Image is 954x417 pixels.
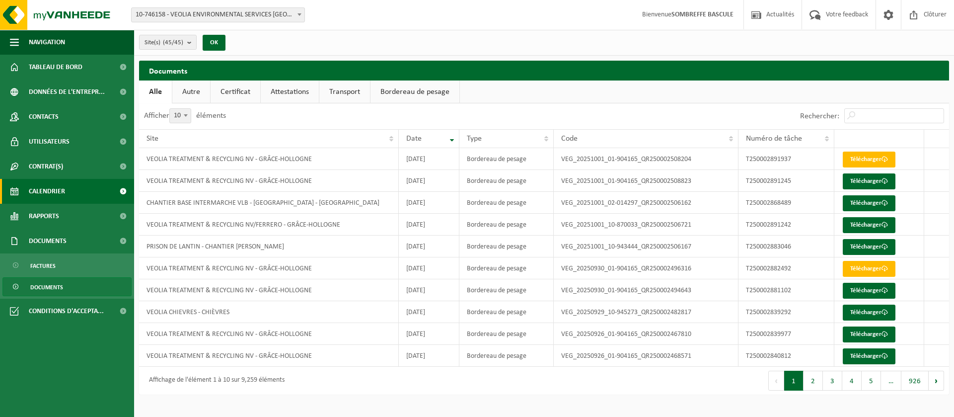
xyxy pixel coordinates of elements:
[459,257,554,279] td: Bordereau de pesage
[399,148,459,170] td: [DATE]
[554,192,738,214] td: VEG_20251001_02-014297_QR250002506162
[172,81,210,103] a: Autre
[399,192,459,214] td: [DATE]
[843,239,895,255] a: Télécharger
[29,204,59,229] span: Rapports
[804,371,823,391] button: 2
[843,217,895,233] a: Télécharger
[459,192,554,214] td: Bordereau de pesage
[139,301,399,323] td: VEOLIA CHIEVRES - CHIÈVRES
[738,170,835,192] td: T250002891245
[554,214,738,236] td: VEG_20251001_10-870033_QR250002506721
[132,8,304,22] span: 10-746158 - VEOLIA ENVIRONMENTAL SERVICES WALLONIE - GRÂCE-HOLLOGNE
[211,81,260,103] a: Certificat
[768,371,784,391] button: Previous
[459,323,554,345] td: Bordereau de pesage
[901,371,929,391] button: 926
[29,55,82,80] span: Tableau de bord
[738,236,835,257] td: T250002883046
[554,257,738,279] td: VEG_20250930_01-904165_QR250002496316
[170,109,191,123] span: 10
[843,195,895,211] a: Télécharger
[738,192,835,214] td: T250002868489
[738,257,835,279] td: T250002882492
[467,135,482,143] span: Type
[30,256,56,275] span: Factures
[144,112,226,120] label: Afficher éléments
[2,256,132,275] a: Factures
[29,30,65,55] span: Navigation
[843,348,895,364] a: Télécharger
[399,214,459,236] td: [DATE]
[139,236,399,257] td: PRISON DE LANTIN - CHANTIER [PERSON_NAME]
[554,170,738,192] td: VEG_20251001_01-904165_QR250002508823
[929,371,944,391] button: Next
[738,345,835,367] td: T250002840812
[139,81,172,103] a: Alle
[459,301,554,323] td: Bordereau de pesage
[139,148,399,170] td: VEOLIA TREATMENT & RECYCLING NV - GRÂCE-HOLLOGNE
[370,81,459,103] a: Bordereau de pesage
[561,135,578,143] span: Code
[399,279,459,301] td: [DATE]
[784,371,804,391] button: 1
[554,148,738,170] td: VEG_20251001_01-904165_QR250002508204
[843,173,895,189] a: Télécharger
[459,214,554,236] td: Bordereau de pesage
[30,278,63,297] span: Documents
[399,323,459,345] td: [DATE]
[843,305,895,321] a: Télécharger
[29,80,105,104] span: Données de l'entrepr...
[145,35,183,50] span: Site(s)
[139,170,399,192] td: VEOLIA TREATMENT & RECYCLING NV - GRÂCE-HOLLOGNE
[139,192,399,214] td: CHANTIER BASE INTERMARCHE VLB - [GEOGRAPHIC_DATA] - [GEOGRAPHIC_DATA]
[139,257,399,279] td: VEOLIA TREATMENT & RECYCLING NV - GRÂCE-HOLLOGNE
[169,108,191,123] span: 10
[139,35,197,50] button: Site(s)(45/45)
[459,148,554,170] td: Bordereau de pesage
[554,345,738,367] td: VEG_20250926_01-904165_QR250002468571
[399,301,459,323] td: [DATE]
[131,7,305,22] span: 10-746158 - VEOLIA ENVIRONMENTAL SERVICES WALLONIE - GRÂCE-HOLLOGNE
[459,236,554,257] td: Bordereau de pesage
[842,371,862,391] button: 4
[139,345,399,367] td: VEOLIA TREATMENT & RECYCLING NV - GRÂCE-HOLLOGNE
[139,323,399,345] td: VEOLIA TREATMENT & RECYCLING NV - GRÂCE-HOLLOGNE
[843,261,895,277] a: Télécharger
[554,236,738,257] td: VEG_20251001_10-943444_QR250002506167
[459,170,554,192] td: Bordereau de pesage
[823,371,842,391] button: 3
[746,135,802,143] span: Numéro de tâche
[738,301,835,323] td: T250002839292
[399,257,459,279] td: [DATE]
[554,301,738,323] td: VEG_20250929_10-945273_QR250002482817
[881,371,901,391] span: …
[459,345,554,367] td: Bordereau de pesage
[261,81,319,103] a: Attestations
[399,236,459,257] td: [DATE]
[738,279,835,301] td: T250002881102
[738,148,835,170] td: T250002891937
[139,279,399,301] td: VEOLIA TREATMENT & RECYCLING NV - GRÂCE-HOLLOGNE
[862,371,881,391] button: 5
[738,214,835,236] td: T250002891242
[406,135,422,143] span: Date
[29,179,65,204] span: Calendrier
[29,299,104,324] span: Conditions d'accepta...
[399,345,459,367] td: [DATE]
[144,372,285,390] div: Affichage de l'élément 1 à 10 sur 9,259 éléments
[671,11,734,18] strong: SOMBREFFE BASCULE
[203,35,225,51] button: OK
[738,323,835,345] td: T250002839977
[843,327,895,342] a: Télécharger
[29,154,63,179] span: Contrat(s)
[29,104,59,129] span: Contacts
[29,129,70,154] span: Utilisateurs
[139,214,399,236] td: VEOLIA TREATMENT & RECYCLING NV/FERRERO - GRÂCE-HOLLOGNE
[319,81,370,103] a: Transport
[843,152,895,167] a: Télécharger
[554,279,738,301] td: VEG_20250930_01-904165_QR250002494643
[459,279,554,301] td: Bordereau de pesage
[800,112,839,120] label: Rechercher:
[147,135,158,143] span: Site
